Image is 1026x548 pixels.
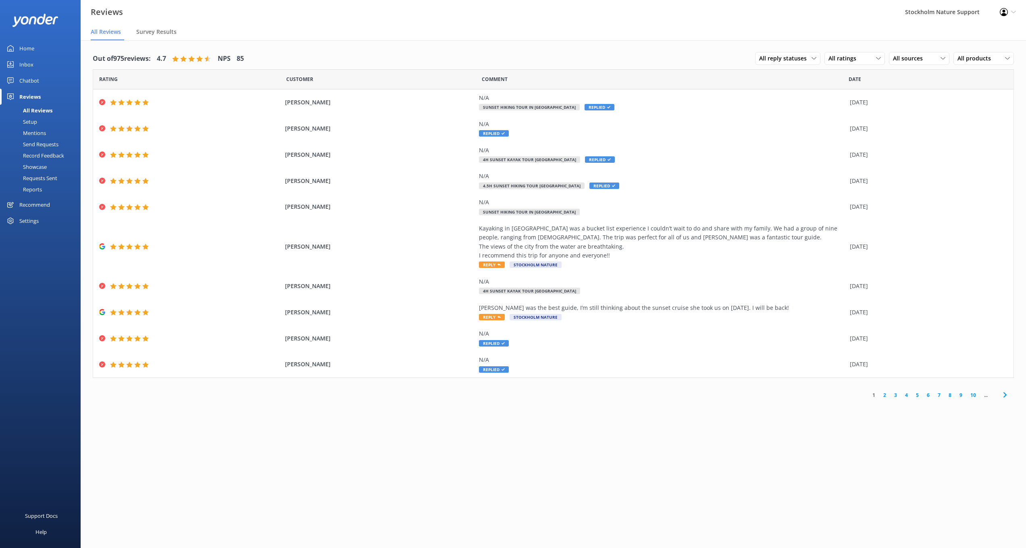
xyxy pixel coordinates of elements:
span: Replied [479,366,509,373]
h4: 85 [237,54,244,64]
div: [DATE] [850,282,1003,291]
span: All Reviews [91,28,121,36]
span: [PERSON_NAME] [285,176,475,185]
span: [PERSON_NAME] [285,242,475,251]
div: Kayaking in [GEOGRAPHIC_DATA] was a bucket list experience I couldn’t wait to do and share with m... [479,224,846,260]
div: [DATE] [850,176,1003,185]
div: N/A [479,93,846,102]
div: [DATE] [850,202,1003,211]
div: Home [19,40,34,56]
div: Mentions [5,127,46,139]
span: 4.5h Sunset Hiking Tour [GEOGRAPHIC_DATA] [479,183,585,189]
div: [DATE] [850,98,1003,107]
h4: NPS [218,54,231,64]
h4: 4.7 [157,54,166,64]
a: Send Requests [5,139,81,150]
div: Support Docs [25,508,58,524]
span: [PERSON_NAME] [285,124,475,133]
div: Recommend [19,197,50,213]
a: Requests Sent [5,172,81,184]
span: Replied [589,183,619,189]
a: 8 [945,391,955,399]
div: [DATE] [850,308,1003,317]
span: Replied [479,130,509,137]
span: Sunset Hiking Tour in [GEOGRAPHIC_DATA] [479,209,580,215]
a: 6 [923,391,934,399]
span: [PERSON_NAME] [285,334,475,343]
h4: Out of 975 reviews: [93,54,151,64]
div: [DATE] [850,124,1003,133]
div: Send Requests [5,139,58,150]
a: 3 [890,391,901,399]
div: N/A [479,120,846,129]
div: Record Feedback [5,150,64,161]
span: Reply [479,262,505,268]
div: N/A [479,146,846,155]
a: Mentions [5,127,81,139]
span: Reply [479,314,505,320]
div: [DATE] [850,150,1003,159]
span: Replied [479,340,509,347]
span: Stockholm Nature [510,314,562,320]
div: Showcase [5,161,47,172]
div: N/A [479,355,846,364]
span: Date [849,75,861,83]
div: N/A [479,172,846,181]
a: 4 [901,391,912,399]
span: ... [980,391,992,399]
span: All reply statuses [759,54,812,63]
div: Setup [5,116,37,127]
div: N/A [479,198,846,207]
span: [PERSON_NAME] [285,202,475,211]
a: Reports [5,184,81,195]
span: All ratings [828,54,861,63]
span: 4h Sunset Kayak Tour [GEOGRAPHIC_DATA] [479,156,580,163]
span: [PERSON_NAME] [285,150,475,159]
a: All Reviews [5,105,81,116]
div: Reviews [19,89,41,105]
span: [PERSON_NAME] [285,282,475,291]
div: Settings [19,213,39,229]
span: All products [957,54,996,63]
a: 9 [955,391,966,399]
a: Setup [5,116,81,127]
h3: Reviews [91,6,123,19]
div: [PERSON_NAME] was the best guide, I’m still thinking about the sunset cruise she took us on [DATE... [479,303,846,312]
div: [DATE] [850,242,1003,251]
div: Requests Sent [5,172,57,184]
div: N/A [479,329,846,338]
a: 7 [934,391,945,399]
div: N/A [479,277,846,286]
a: Record Feedback [5,150,81,161]
span: Stockholm Nature [510,262,562,268]
div: Chatbot [19,73,39,89]
span: 4h Sunset Kayak Tour [GEOGRAPHIC_DATA] [479,288,580,294]
a: 1 [868,391,879,399]
div: [DATE] [850,334,1003,343]
span: Sunset Hiking Tour in [GEOGRAPHIC_DATA] [479,104,580,110]
a: 2 [879,391,890,399]
img: yonder-white-logo.png [12,14,58,27]
a: 5 [912,391,923,399]
span: Date [286,75,313,83]
div: Help [35,524,47,540]
span: Replied [585,104,614,110]
div: All Reviews [5,105,52,116]
div: Reports [5,184,42,195]
div: Inbox [19,56,33,73]
a: 10 [966,391,980,399]
span: Survey Results [136,28,177,36]
span: [PERSON_NAME] [285,308,475,317]
div: [DATE] [850,360,1003,369]
a: Showcase [5,161,81,172]
span: All sources [893,54,928,63]
span: Question [482,75,508,83]
span: [PERSON_NAME] [285,360,475,369]
span: [PERSON_NAME] [285,98,475,107]
span: Date [99,75,118,83]
span: Replied [585,156,615,163]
